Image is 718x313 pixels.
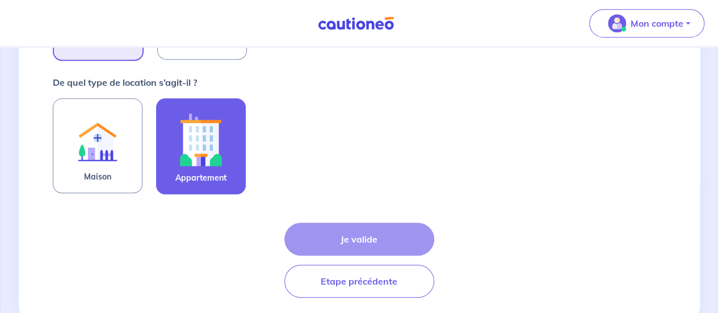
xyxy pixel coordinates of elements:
button: Etape précédente [284,265,434,298]
p: De quel type de location s’agit-il ? [53,76,197,89]
img: illu_account_valid_menu.svg [608,14,626,32]
p: Mon compte [631,16,683,30]
img: illu_rent.svg [67,108,128,170]
img: illu_apartment.svg [170,108,232,171]
img: Cautioneo [313,16,398,31]
span: Appartement [175,171,226,185]
button: illu_account_valid_menu.svgMon compte [589,9,704,37]
span: Maison [84,170,111,183]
